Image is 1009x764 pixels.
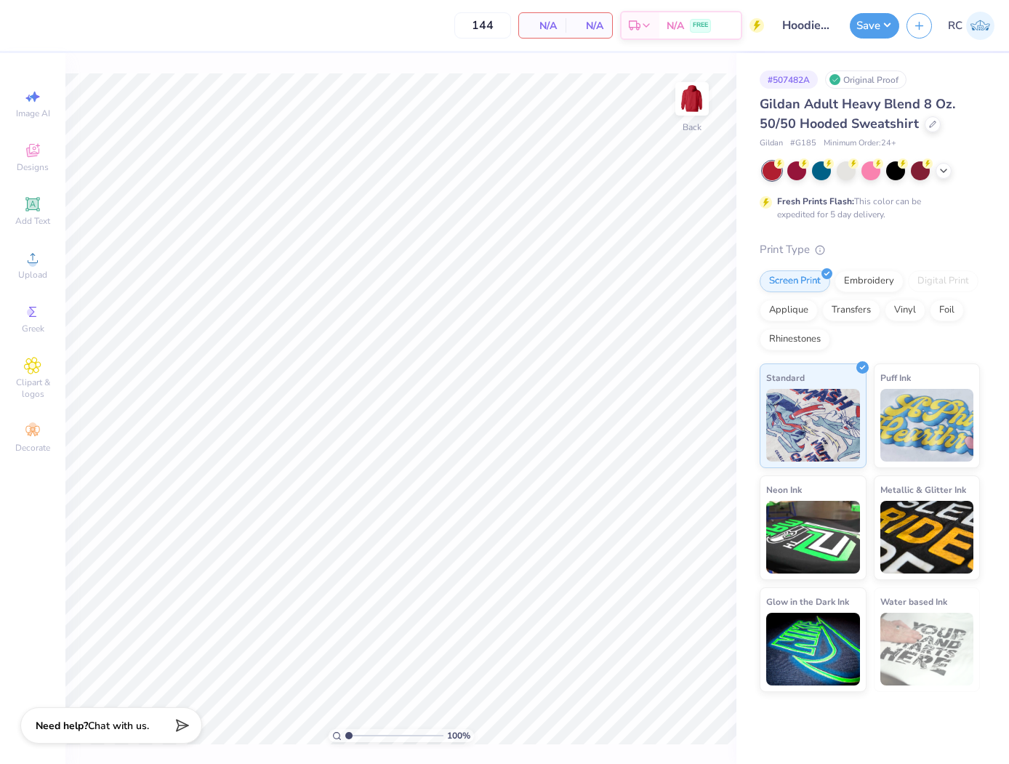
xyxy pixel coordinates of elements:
[880,501,974,574] img: Metallic & Glitter Ink
[766,389,860,462] img: Standard
[880,594,947,609] span: Water based Ink
[835,270,904,292] div: Embroidery
[948,12,994,40] a: RC
[777,196,854,207] strong: Fresh Prints Flash:
[760,137,783,150] span: Gildan
[7,377,58,400] span: Clipart & logos
[760,270,830,292] div: Screen Print
[760,241,980,258] div: Print Type
[760,299,818,321] div: Applique
[528,18,557,33] span: N/A
[766,594,849,609] span: Glow in the Dark Ink
[678,84,707,113] img: Back
[16,108,50,119] span: Image AI
[667,18,684,33] span: N/A
[908,270,978,292] div: Digital Print
[822,299,880,321] div: Transfers
[880,482,966,497] span: Metallic & Glitter Ink
[766,482,802,497] span: Neon Ink
[766,370,805,385] span: Standard
[15,442,50,454] span: Decorate
[760,71,818,89] div: # 507482A
[771,11,843,40] input: Untitled Design
[36,719,88,733] strong: Need help?
[760,329,830,350] div: Rhinestones
[17,161,49,173] span: Designs
[948,17,962,34] span: RC
[683,121,702,134] div: Back
[15,215,50,227] span: Add Text
[766,501,860,574] img: Neon Ink
[88,719,149,733] span: Chat with us.
[880,370,911,385] span: Puff Ink
[790,137,816,150] span: # G185
[760,95,955,132] span: Gildan Adult Heavy Blend 8 Oz. 50/50 Hooded Sweatshirt
[18,269,47,281] span: Upload
[766,613,860,685] img: Glow in the Dark Ink
[930,299,964,321] div: Foil
[22,323,44,334] span: Greek
[777,195,956,221] div: This color can be expedited for 5 day delivery.
[825,71,907,89] div: Original Proof
[966,12,994,40] img: Rio Cabojoc
[880,389,974,462] img: Puff Ink
[574,18,603,33] span: N/A
[824,137,896,150] span: Minimum Order: 24 +
[850,13,899,39] button: Save
[454,12,511,39] input: – –
[880,613,974,685] img: Water based Ink
[885,299,925,321] div: Vinyl
[693,20,708,31] span: FREE
[447,729,470,742] span: 100 %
